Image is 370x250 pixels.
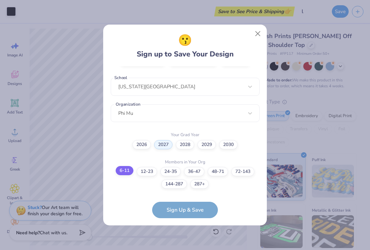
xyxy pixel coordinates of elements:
[178,32,192,49] span: 😗
[114,101,141,107] label: Organization
[208,167,228,176] label: 48-71
[137,167,157,176] label: 12-23
[197,140,216,149] label: 2029
[219,140,238,149] label: 2030
[176,140,194,149] label: 2028
[184,167,204,176] label: 36-47
[137,32,234,60] div: Sign up to Save Your Design
[231,167,254,176] label: 72-143
[190,179,209,189] label: 287+
[252,28,264,40] button: Close
[171,132,199,138] label: Your Grad Year
[132,140,151,149] label: 2026
[160,167,181,176] label: 24-35
[154,140,173,149] label: 2027
[116,166,133,175] label: 6-11
[165,159,205,166] label: Members in Your Org
[161,179,187,189] label: 144-287
[113,75,128,81] label: School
